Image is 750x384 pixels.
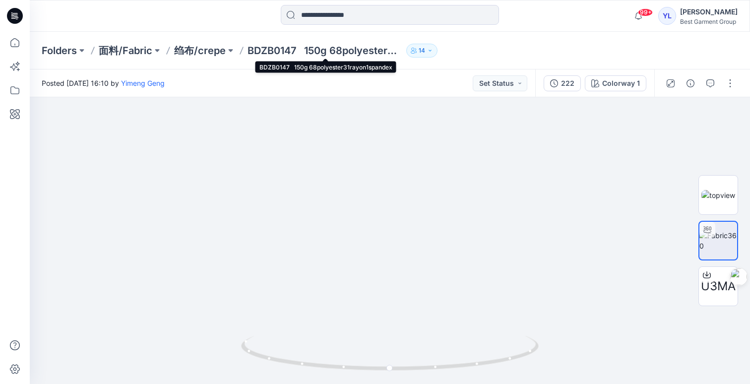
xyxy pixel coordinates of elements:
a: Yimeng Geng [121,79,165,87]
div: YL [658,7,676,25]
a: 面料/Fabric [99,44,152,58]
button: 14 [406,44,437,58]
div: Best Garment Group [680,18,738,25]
button: Details [683,75,698,91]
img: Fabric360 [699,230,737,251]
img: topview [701,190,735,200]
a: Folders [42,44,77,58]
span: U3MA [701,277,736,295]
p: 14 [419,45,425,56]
a: 绉布/crepe [174,44,226,58]
div: 222 [561,78,574,89]
div: [PERSON_NAME] [680,6,738,18]
span: Posted [DATE] 16:10 by [42,78,165,88]
div: Colorway 1 [602,78,640,89]
span: 99+ [638,8,653,16]
button: 222 [544,75,581,91]
p: BDZB0147 150g 68polyester31rayon1spandex [248,44,402,58]
button: Colorway 1 [585,75,646,91]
